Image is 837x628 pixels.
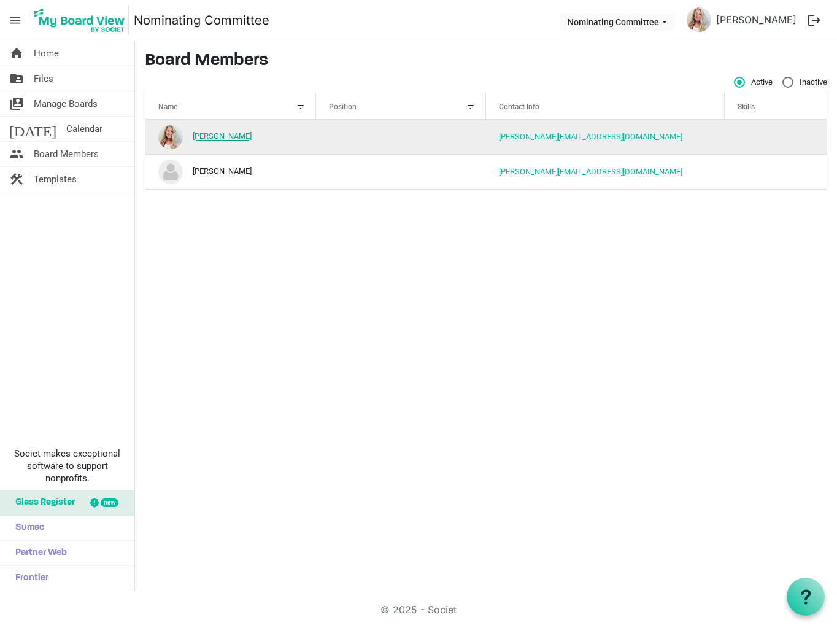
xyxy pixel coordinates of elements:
[560,13,675,30] button: Nominating Committee dropdownbutton
[499,103,539,111] span: Contact Info
[9,41,24,66] span: home
[9,117,56,141] span: [DATE]
[158,103,177,111] span: Name
[9,541,67,565] span: Partner Web
[34,41,59,66] span: Home
[725,120,827,154] td: is template cell column header Skills
[145,120,316,154] td: Carin Crowe is template cell column header Name
[316,120,487,154] td: column header Position
[145,51,827,72] h3: Board Members
[329,103,357,111] span: Position
[9,66,24,91] span: folder_shared
[30,5,134,36] a: My Board View Logo
[66,117,102,141] span: Calendar
[34,142,99,166] span: Board Members
[711,7,801,32] a: [PERSON_NAME]
[34,91,98,116] span: Manage Boards
[134,8,269,33] a: Nominating Committee
[9,91,24,116] span: switch_account
[6,448,129,484] span: Societ makes exceptional software to support nonprofits.
[486,120,725,154] td: carin@habitatsaltlake.org is template cell column header Contact Info
[158,125,183,149] img: LS-MNrqZjgQ_wrPGQ6y3TlJ-mG7o4JT1_0TuBKFgoAiQ40SA2tedeKhdbq5b_xD0KWyXqBKNCt8CSyyraCI1pA_thumb.png
[34,167,77,192] span: Templates
[9,490,75,515] span: Glass Register
[687,7,711,32] img: LS-MNrqZjgQ_wrPGQ6y3TlJ-mG7o4JT1_0TuBKFgoAiQ40SA2tedeKhdbq5b_xD0KWyXqBKNCt8CSyyraCI1pA_thumb.png
[316,154,487,189] td: column header Position
[101,498,118,507] div: new
[158,160,183,184] img: no-profile-picture.svg
[34,66,53,91] span: Files
[486,154,725,189] td: Jessi@habitatsaltlake.org is template cell column header Contact Info
[782,77,827,88] span: Inactive
[380,603,457,616] a: © 2025 - Societ
[9,516,44,540] span: Sumac
[725,154,827,189] td: is template cell column header Skills
[734,77,773,88] span: Active
[9,566,48,591] span: Frontier
[9,167,24,192] span: construction
[30,5,129,36] img: My Board View Logo
[801,7,827,33] button: logout
[499,167,682,176] a: [PERSON_NAME][EMAIL_ADDRESS][DOMAIN_NAME]
[193,132,252,141] a: [PERSON_NAME]
[4,9,27,32] span: menu
[9,142,24,166] span: people
[499,132,682,141] a: [PERSON_NAME][EMAIL_ADDRESS][DOMAIN_NAME]
[145,154,316,189] td: Jessi Eagan is template cell column header Name
[738,103,755,111] span: Skills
